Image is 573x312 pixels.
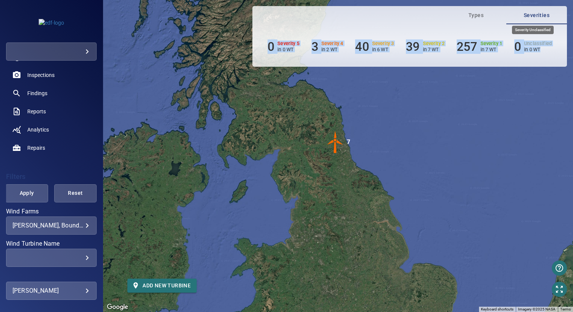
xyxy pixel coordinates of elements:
a: Open this area in Google Maps (opens a new window) [105,302,130,312]
a: reports noActive [6,102,97,121]
h6: Severity 5 [277,41,299,46]
h6: 40 [355,39,369,54]
div: Wind Farms [6,216,97,235]
li: Severity 5 [268,39,299,54]
img: edf-logo [39,19,64,27]
span: Add new turbine [133,281,191,290]
p: in 0 WT [277,47,299,52]
span: Inspections [27,71,55,79]
span: Imagery ©2025 NASA [518,307,556,311]
span: Analytics [27,126,49,133]
h6: Severity 2 [423,41,445,46]
h6: Severity 1 [481,41,503,46]
li: Severity 4 [312,39,343,54]
button: Reset [54,184,97,202]
label: Wind Farms [6,209,97,215]
p: in 0 WT [524,47,552,52]
p: in 7 WT [481,47,503,52]
li: Severity 1 [457,39,502,54]
p: in 6 WT [372,47,394,52]
span: Severities [511,11,562,20]
h6: Severity 4 [321,41,343,46]
h6: 257 [457,39,477,54]
label: Wind Turbine Name [6,241,97,247]
div: 7 [347,131,350,154]
span: Reports [27,108,46,115]
a: inspections noActive [6,66,97,84]
button: Apply [5,184,48,202]
div: [PERSON_NAME] [13,285,90,297]
li: Severity 2 [406,39,445,54]
span: Findings [27,89,47,97]
h6: 0 [514,39,521,54]
h6: Severity 3 [372,41,394,46]
div: [PERSON_NAME], Boundary_Lane [13,222,90,229]
span: Repairs [27,144,45,152]
gmp-advanced-marker: 7 [324,131,347,155]
div: Wind Turbine Name [6,249,97,267]
span: Apply [15,188,38,198]
button: Keyboard shortcuts [481,307,514,312]
p: in 7 WT [423,47,445,52]
h6: 0 [268,39,274,54]
a: analytics noActive [6,121,97,139]
div: edf [6,42,97,61]
span: Reset [64,188,87,198]
h6: 3 [312,39,318,54]
h6: 39 [406,39,420,54]
img: windFarmIconCat4.svg [324,131,347,154]
button: Add new turbine [127,279,197,293]
img: Google [105,302,130,312]
p: in 2 WT [321,47,343,52]
a: findings noActive [6,84,97,102]
h4: Filters [6,173,97,180]
h6: Unclassified [524,41,552,46]
span: Types [450,11,502,20]
a: Terms (opens in new tab) [560,307,571,311]
a: repairs noActive [6,139,97,157]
